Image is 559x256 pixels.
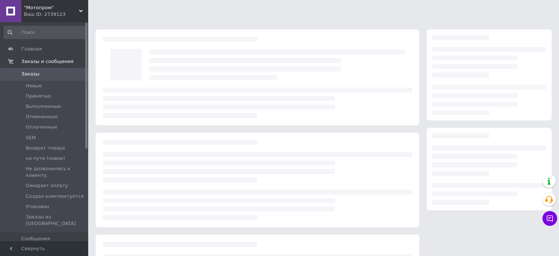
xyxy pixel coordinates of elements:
span: Ожидает оплату [26,182,68,189]
span: Не дозвонились к клиенту. [26,165,86,179]
span: Главная [21,46,42,52]
span: Создан комплектуется [26,193,84,200]
span: Заказы и сообщения [21,58,74,65]
span: Принятые [26,93,51,99]
span: Оплаченные [26,124,57,130]
div: Ваш ID: 2739123 [24,11,88,18]
span: SEM [26,134,36,141]
span: Выполненные [26,103,61,110]
span: Заказы из [GEOGRAPHIC_DATA] [26,214,86,227]
span: "Mотопром" [24,4,79,11]
button: Чат с покупателем [542,211,557,226]
span: Упакован [26,203,49,210]
input: Поиск [4,26,87,39]
span: на пути (новое) [26,155,65,162]
span: Заказы [21,71,39,77]
span: Сообщения [21,235,50,242]
span: Новые [26,83,42,89]
span: Отмененные [26,113,58,120]
span: Возврат товара [26,145,65,151]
